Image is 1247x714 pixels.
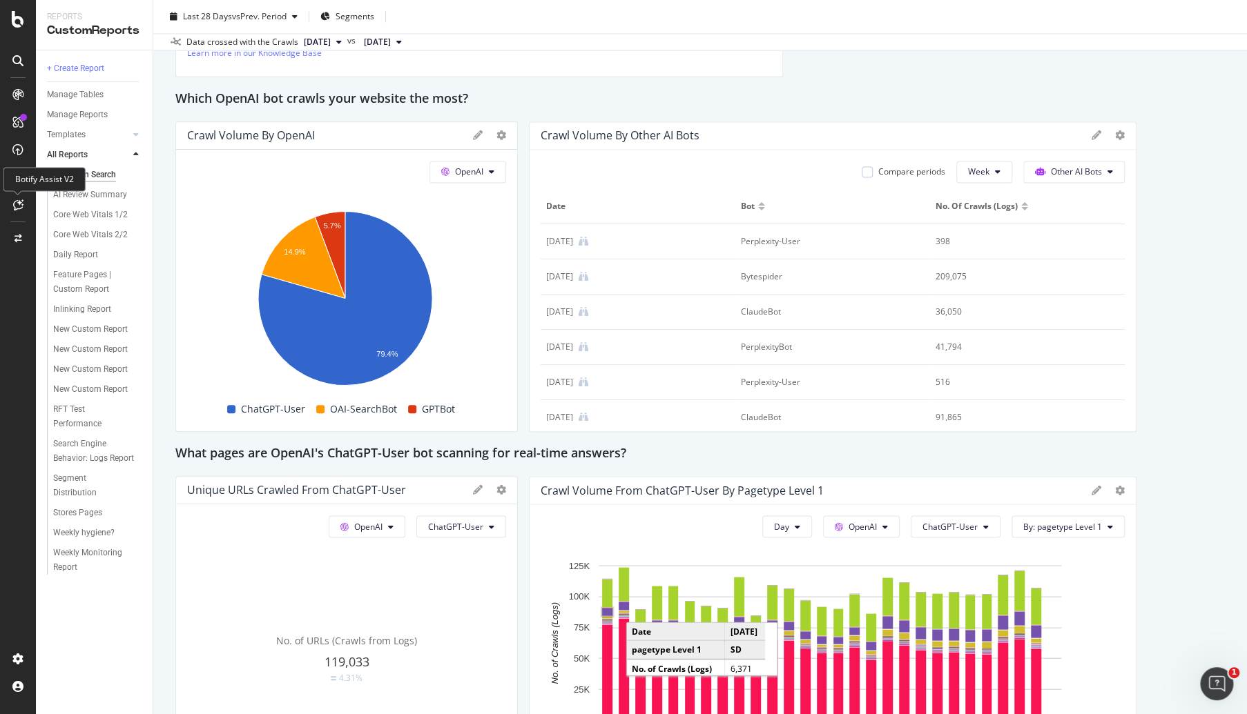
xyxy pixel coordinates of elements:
[569,591,590,602] text: 100K
[574,622,590,633] text: 75K
[53,208,143,222] a: Core Web Vitals 1/2
[936,305,1101,317] div: 36,050
[1051,166,1102,177] span: Other AI Bots
[574,684,590,694] text: 25K
[284,247,305,255] text: 14.9%
[1228,667,1239,678] span: 1
[175,443,1225,465] div: What pages are OpenAI's ChatGPT-User bot scanning for real-time answers?
[187,47,322,59] a: Learn more in our Knowledge Base
[574,653,590,664] text: 50K
[541,483,824,497] div: Crawl Volume from ChatGPT-User by pagetype Level 1
[741,410,906,423] div: ClaudeBot
[47,108,143,122] a: Manage Reports
[187,128,315,142] div: Crawl Volume by OpenAI
[53,526,143,540] a: Weekly hygiene?
[53,188,143,202] a: AI Review Summary
[546,270,573,282] div: 8 Sep. 2025
[336,10,374,22] span: Segments
[53,302,143,317] a: Inlinking Report
[47,88,143,102] a: Manage Tables
[922,520,978,532] span: ChatGPT-User
[53,248,98,262] div: Daily Report
[47,88,104,102] div: Manage Tables
[849,520,877,532] span: OpenAI
[298,34,347,50] button: [DATE]
[331,676,336,680] img: Equal
[416,515,506,537] button: ChatGPT-User
[429,161,506,183] button: OpenAI
[936,375,1101,388] div: 516
[47,108,108,122] div: Manage Reports
[53,506,102,520] div: Stores Pages
[53,546,143,575] a: Weekly Monitoring Report
[53,188,127,202] div: AI Review Summary
[53,382,128,397] div: New Custom Report
[53,402,143,431] a: RFT Test Performance
[53,322,128,337] div: New Custom Report
[347,34,358,47] span: vs
[187,204,503,397] svg: A chart.
[1023,161,1125,183] button: Other AI Bots
[422,401,455,417] span: GPTBot
[232,10,287,22] span: vs Prev. Period
[546,375,573,388] div: 15 Sep. 2025
[47,128,86,142] div: Templates
[936,235,1101,247] div: 398
[53,471,130,500] div: Segment Distribution
[183,10,232,22] span: Last 28 Days
[47,128,129,142] a: Templates
[175,443,626,465] h2: What pages are OpenAI's ChatGPT-User bot scanning for real-time answers?
[428,520,483,532] span: ChatGPT-User
[1023,520,1102,532] span: By: pagetype Level 1
[541,128,699,142] div: Crawl Volume by Other AI Bots
[823,515,900,537] button: OpenAI
[774,520,789,532] span: Day
[936,270,1101,282] div: 209,075
[741,305,906,317] div: ClaudeBot
[339,672,362,684] div: 4.31%
[175,88,1225,110] div: Which OpenAI bot crawls your website the most?
[175,121,518,432] div: Crawl Volume by OpenAIOpenAIA chart.ChatGPT-UserOAI-SearchBotGPTBot
[546,305,573,317] div: 8 Sep. 2025
[53,248,143,262] a: Daily Report
[956,161,1012,183] button: Week
[354,520,383,532] span: OpenAI
[550,602,560,683] text: No. of Crawls (Logs)
[53,342,143,357] a: New Custom Report
[329,515,405,537] button: OpenAI
[53,362,143,377] a: New Custom Report
[53,437,135,466] div: Search Engine Behavior: Logs Report
[47,23,142,39] div: CustomReports
[186,36,298,48] div: Data crossed with the Crawls
[53,228,143,242] a: Core Web Vitals 2/2
[175,88,468,110] h2: Which OpenAI bot crawls your website the most?
[47,148,88,162] div: All Reports
[47,61,143,76] a: + Create Report
[47,61,104,76] div: + Create Report
[911,515,1000,537] button: ChatGPT-User
[53,546,132,575] div: Weekly Monitoring Report
[878,166,945,177] div: Compare periods
[358,34,407,50] button: [DATE]
[569,560,590,571] text: 125K
[53,506,143,520] a: Stores Pages
[304,36,331,48] span: 2025 Oct. 1st
[53,168,143,182] a: AI Bots in Search
[325,653,369,670] span: 119,033
[741,199,755,212] span: Bot
[276,634,417,647] span: No. of URLs (Crawls from Logs)
[762,515,812,537] button: Day
[529,121,1137,432] div: Crawl Volume by Other AI BotsCompare periodsWeekOther AI BotsDateBotNo. of Crawls (Logs)[DATE]Per...
[241,401,305,417] span: ChatGPT-User
[53,302,111,317] div: Inlinking Report
[936,199,1018,212] span: No. of Crawls (Logs)
[164,6,303,28] button: Last 28 DaysvsPrev. Period
[53,471,143,500] a: Segment Distribution
[3,167,86,191] div: Botify Assist V2
[53,322,143,337] a: New Custom Report
[968,166,989,177] span: Week
[53,228,128,242] div: Core Web Vitals 2/2
[546,199,726,212] span: Date
[364,36,391,48] span: 2025 Sep. 3rd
